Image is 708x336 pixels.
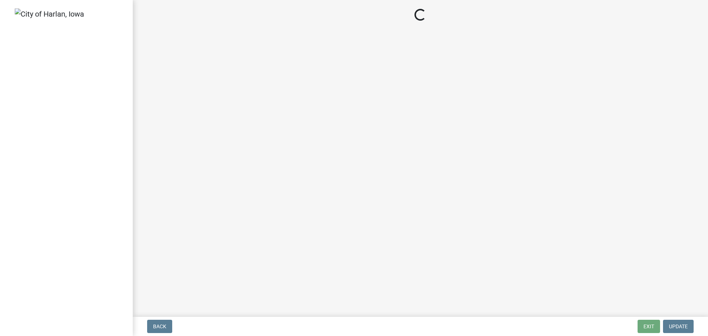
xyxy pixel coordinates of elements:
[147,320,172,333] button: Back
[15,8,84,20] img: City of Harlan, Iowa
[153,323,166,329] span: Back
[669,323,688,329] span: Update
[663,320,694,333] button: Update
[638,320,660,333] button: Exit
